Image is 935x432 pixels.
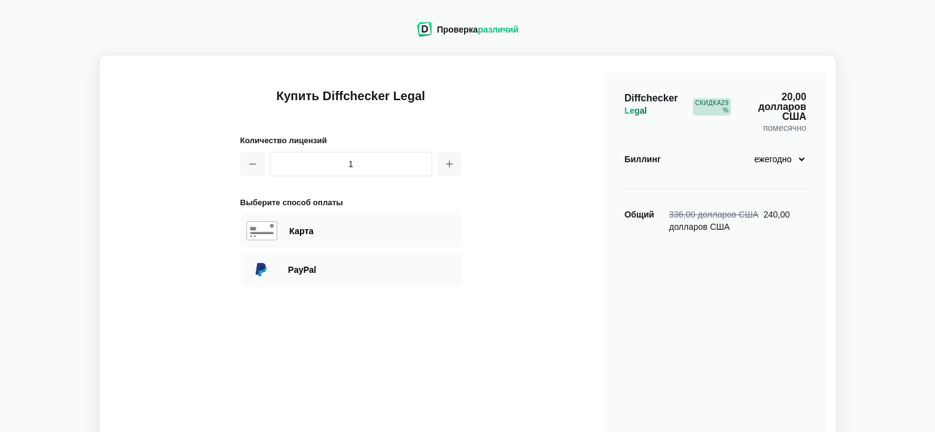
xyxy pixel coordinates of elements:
[758,92,806,122] font: 20,00 долларов США
[276,89,425,103] font: Купить Diffchecker Legal
[290,226,314,236] font: Карта
[695,100,722,106] font: Скидка
[625,210,655,219] font: Общий
[478,25,518,34] font: различий
[288,265,317,275] font: PayPal
[290,225,456,237] div: Оплата картой
[721,100,728,114] font: 29 %
[669,210,759,219] font: 336,00 долларов США
[625,93,678,103] font: Diffchecker
[417,22,432,37] img: Логотип Diffchecker
[288,264,456,276] div: Оплата через PayPal
[625,154,661,164] font: Биллинг
[270,152,432,176] input: 1
[240,136,327,145] font: Количество лицензий
[625,106,647,116] font: Legal
[240,198,343,207] font: Выберите способ оплаты
[240,214,462,248] div: Оплата картой
[417,29,519,39] a: Логотип DiffcheckerПроверкаразличий
[437,25,478,34] font: Проверка
[240,253,462,286] div: Оплата через PayPal
[763,123,806,133] font: помесячно
[669,210,790,232] font: 240,00 долларов США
